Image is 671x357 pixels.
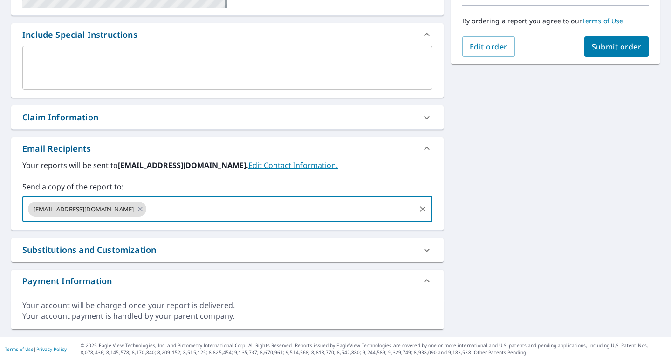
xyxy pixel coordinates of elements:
[5,346,34,352] a: Terms of Use
[36,346,67,352] a: Privacy Policy
[81,342,666,356] p: © 2025 Eagle View Technologies, Inc. and Pictometry International Corp. All Rights Reserved. Repo...
[22,160,432,171] label: Your reports will be sent to
[22,300,432,311] div: Your account will be charged once your report is delivered.
[28,202,146,217] div: [EMAIL_ADDRESS][DOMAIN_NAME]
[11,23,444,46] div: Include Special Instructions
[11,105,444,129] div: Claim Information
[11,238,444,262] div: Substitutions and Customization
[22,275,112,287] div: Payment Information
[5,346,67,352] p: |
[582,16,623,25] a: Terms of Use
[28,205,139,214] span: [EMAIL_ADDRESS][DOMAIN_NAME]
[118,160,248,170] b: [EMAIL_ADDRESS][DOMAIN_NAME].
[470,42,507,52] span: Edit order
[462,17,649,25] p: By ordering a report you agree to our
[248,160,338,170] a: EditContactInfo
[22,181,432,192] label: Send a copy of the report to:
[592,42,642,52] span: Submit order
[11,137,444,160] div: Email Recipients
[462,36,515,57] button: Edit order
[22,111,98,124] div: Claim Information
[584,36,649,57] button: Submit order
[22,244,156,256] div: Substitutions and Customization
[22,311,432,322] div: Your account payment is handled by your parent company.
[416,203,429,216] button: Clear
[11,270,444,292] div: Payment Information
[22,28,137,41] div: Include Special Instructions
[22,142,91,155] div: Email Recipients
